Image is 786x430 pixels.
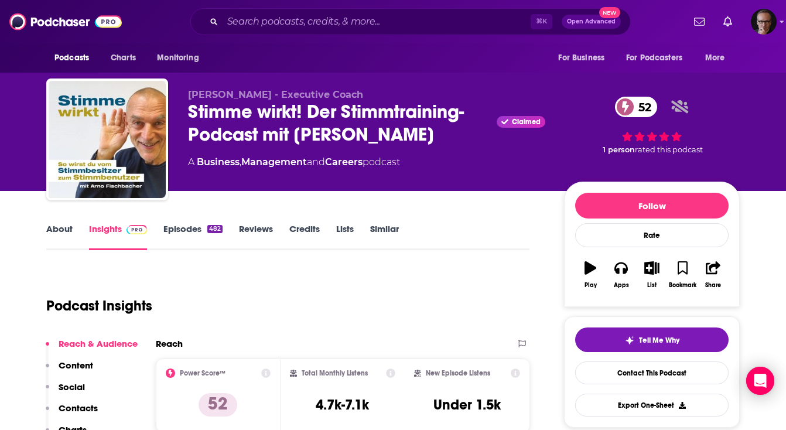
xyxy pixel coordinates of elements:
h2: Power Score™ [180,369,225,377]
h2: Reach [156,338,183,349]
div: Open Intercom Messenger [746,367,774,395]
span: Charts [111,50,136,66]
span: Podcasts [54,50,89,66]
div: Search podcasts, credits, & more... [190,8,631,35]
div: Play [585,282,597,289]
a: 52 [615,97,657,117]
span: For Podcasters [626,50,682,66]
button: open menu [149,47,214,69]
span: New [599,7,620,18]
button: Show profile menu [751,9,777,35]
a: Management [241,156,307,168]
input: Search podcasts, credits, & more... [223,12,531,31]
span: rated this podcast [635,145,703,154]
p: Content [59,360,93,371]
button: Open AdvancedNew [562,15,621,29]
span: Logged in as experts2podcasts [751,9,777,35]
a: Show notifications dropdown [719,12,737,32]
div: Bookmark [669,282,696,289]
span: Claimed [512,119,541,125]
a: Lists [336,223,354,250]
button: open menu [618,47,699,69]
button: List [637,254,667,296]
h1: Podcast Insights [46,297,152,315]
button: Reach & Audience [46,338,138,360]
button: tell me why sparkleTell Me Why [575,327,729,352]
span: [PERSON_NAME] - Executive Coach [188,89,363,100]
img: Podchaser Pro [127,225,147,234]
div: A podcast [188,155,400,169]
button: Share [698,254,729,296]
button: open menu [697,47,740,69]
img: tell me why sparkle [625,336,634,345]
div: 52 1 personrated this podcast [564,89,740,162]
span: 1 person [603,145,635,154]
button: Follow [575,193,729,219]
span: ⌘ K [531,14,552,29]
p: 52 [199,393,237,417]
button: open menu [550,47,619,69]
a: Show notifications dropdown [689,12,709,32]
span: For Business [558,50,604,66]
img: User Profile [751,9,777,35]
button: Apps [606,254,636,296]
div: List [647,282,657,289]
div: Share [705,282,721,289]
button: Contacts [46,402,98,424]
button: Bookmark [667,254,698,296]
a: Similar [370,223,399,250]
img: Podchaser - Follow, Share and Rate Podcasts [9,11,122,33]
div: 482 [207,225,223,233]
a: About [46,223,73,250]
button: Play [575,254,606,296]
span: Open Advanced [567,19,616,25]
a: Credits [289,223,320,250]
a: Episodes482 [163,223,223,250]
h2: Total Monthly Listens [302,369,368,377]
a: Contact This Podcast [575,361,729,384]
button: open menu [46,47,104,69]
span: Tell Me Why [639,336,679,345]
p: Social [59,381,85,393]
img: Stimme wirkt! Der Stimmtraining-Podcast mit Arno Fischbacher [49,81,166,198]
h3: Under 1.5k [433,396,501,414]
a: InsightsPodchaser Pro [89,223,147,250]
button: Export One-Sheet [575,394,729,417]
span: More [705,50,725,66]
h2: New Episode Listens [426,369,490,377]
a: Reviews [239,223,273,250]
span: , [240,156,241,168]
span: and [307,156,325,168]
div: Rate [575,223,729,247]
p: Contacts [59,402,98,414]
span: Monitoring [157,50,199,66]
a: Charts [103,47,143,69]
a: Careers [325,156,363,168]
div: Apps [614,282,629,289]
button: Content [46,360,93,381]
span: 52 [627,97,657,117]
h3: 4.7k-7.1k [316,396,369,414]
button: Social [46,381,85,403]
p: Reach & Audience [59,338,138,349]
a: Business [197,156,240,168]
